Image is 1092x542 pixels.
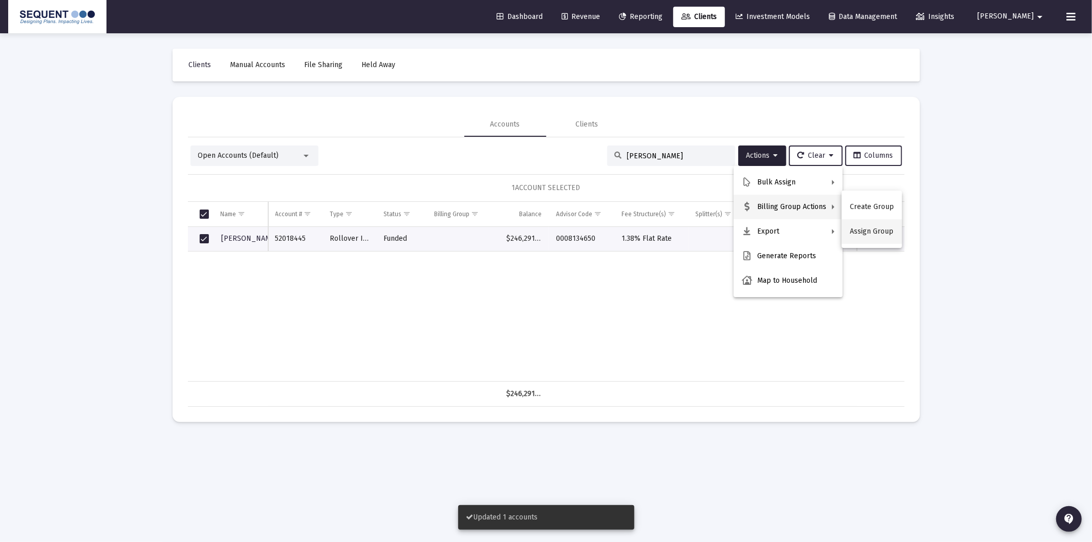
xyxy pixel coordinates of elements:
button: Billing Group Actions [734,195,843,219]
button: Generate Reports [734,244,843,268]
button: Assign Group [842,219,902,244]
button: Map to Household [734,268,843,293]
button: Export [734,219,843,244]
button: Create Group [842,195,902,219]
button: Bulk Assign [734,170,843,195]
